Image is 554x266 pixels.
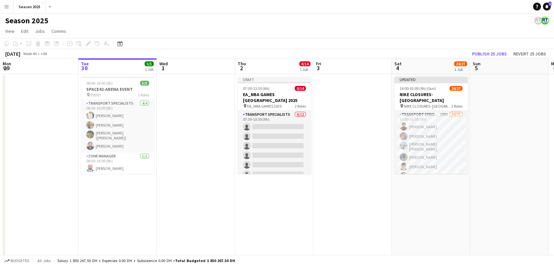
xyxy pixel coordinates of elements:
[57,258,235,263] div: Salary 1 850 267.50 DH + Expenses 0.00 DH + Subsistence 0.00 DH =
[3,257,30,264] button: Budgeted
[394,92,468,103] h3: NIKE CLOSURES- [GEOGRAPHIC_DATA]
[41,51,47,56] div: +04
[238,77,311,174] app-job-card: Draft07:30-13:30 (6h)0/14EA_NBA GAMES [GEOGRAPHIC_DATA] 2025 EA_NBA GAMES 20252 RolesTransport Sp...
[238,111,311,238] app-card-role: Transport Specialists0/1207:30-13:30 (6h)
[49,27,69,35] a: Comms
[394,77,468,82] div: Updated
[5,16,49,26] h1: Season 2025
[454,67,467,72] div: 1 Job
[511,50,549,58] button: Revert 25 jobs
[299,61,310,66] span: 0/14
[238,92,311,103] h3: EA_NBA GAMES [GEOGRAPHIC_DATA] 2025
[243,86,269,91] span: 07:30-13:30 (6h)
[158,64,168,72] span: 1
[81,77,154,174] app-job-card: 08:00-16:00 (8h)5/5SPACE42-ARENA EVENT EVENT2 RolesTransport Specialists4/408:00-16:00 (8h)[PERSO...
[86,81,113,86] span: 08:00-16:00 (8h)
[237,64,246,72] span: 2
[81,100,154,153] app-card-role: Transport Specialists4/408:00-16:00 (8h)[PERSON_NAME][PERSON_NAME][PERSON_NAME] ([PERSON_NAME])[P...
[3,61,11,67] span: Mon
[145,67,153,72] div: 1 Job
[32,27,48,35] a: Jobs
[140,81,149,86] span: 5/5
[81,153,154,175] app-card-role: Zone Manager1/108:00-16:00 (8h)[PERSON_NAME]
[394,77,468,174] app-job-card: Updated16:00-01:00 (9h) (Sun)24/27NIKE CLOSURES- [GEOGRAPHIC_DATA] NIKE CLOSURES- [GEOGRAPHIC_DAT...
[543,3,551,10] a: 1
[454,61,467,66] span: 24/27
[473,61,481,67] span: Sun
[238,77,311,82] div: Draft
[393,64,402,72] span: 4
[90,92,101,97] span: EVENT
[10,258,30,263] span: Budgeted
[81,61,89,67] span: Tue
[5,28,14,34] span: View
[295,86,306,91] span: 0/14
[404,104,451,109] span: NIKE CLOSURES- [GEOGRAPHIC_DATA]
[175,258,235,263] span: Total Budgeted 1 850 267.50 DH
[247,104,282,109] span: EA_NBA GAMES 2025
[21,28,29,34] span: Edit
[13,0,46,13] button: Season 2025
[2,64,11,72] span: 29
[548,2,551,6] span: 1
[472,64,481,72] span: 5
[36,258,52,263] span: All jobs
[394,61,402,67] span: Sat
[51,28,66,34] span: Comms
[295,104,306,109] span: 2 Roles
[5,51,20,57] div: [DATE]
[22,51,38,56] span: Week 40
[159,61,168,67] span: Wed
[81,86,154,92] h3: SPACE42-ARENA EVENT
[35,28,45,34] span: Jobs
[18,27,31,35] a: Edit
[315,64,321,72] span: 3
[300,67,310,72] div: 1 Job
[145,61,154,66] span: 5/5
[449,86,463,91] span: 24/27
[469,50,509,58] button: Publish 25 jobs
[138,92,149,97] span: 2 Roles
[3,27,17,35] a: View
[534,17,542,25] app-user-avatar: ROAD TRANSIT
[316,61,321,67] span: Fri
[541,17,549,25] app-user-avatar: ROAD TRANSIT
[400,86,436,91] span: 16:00-01:00 (9h) (Sun)
[451,104,463,109] span: 2 Roles
[80,64,89,72] span: 30
[238,61,246,67] span: Thu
